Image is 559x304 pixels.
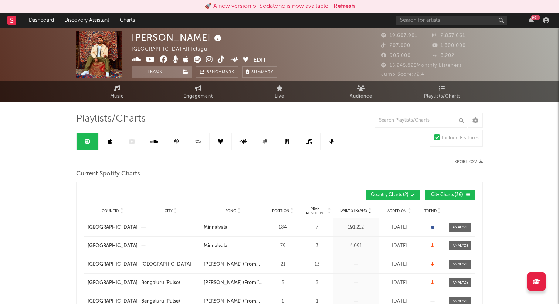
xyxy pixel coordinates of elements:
a: Minnalvala [204,242,262,250]
div: [DATE] [381,279,418,287]
button: Track [132,66,178,78]
div: [PERSON_NAME] [132,31,223,44]
div: 184 [266,224,299,231]
span: 3,202 [432,53,454,58]
span: Daily Streams [340,208,367,214]
button: Edit [253,56,267,65]
div: 4,091 [335,242,377,250]
a: [GEOGRAPHIC_DATA] [88,224,138,231]
a: Engagement [157,81,239,102]
span: City [165,209,173,213]
div: 🚀 A new version of Sodatone is now available. [204,2,330,11]
div: Minnalvala [204,224,227,231]
div: 7 [303,224,331,231]
div: Bengaluru (Pulse) [141,279,180,287]
input: Search for artists [396,16,507,25]
a: Benchmark [196,66,238,78]
div: [DATE] [381,261,418,268]
span: Current Spotify Charts [76,170,140,178]
div: 79 [266,242,299,250]
span: Country Charts ( 2 ) [371,193,409,197]
span: Playlists/Charts [424,92,461,101]
button: Export CSV [452,160,483,164]
a: Dashboard [24,13,59,28]
span: Country [102,209,119,213]
a: Charts [115,13,140,28]
div: [GEOGRAPHIC_DATA] | Telugu [132,45,216,54]
span: Jump Score: 72.4 [381,72,424,77]
button: City Charts(36) [425,190,475,200]
span: 1,300,000 [432,43,466,48]
span: 15,245,825 Monthly Listeners [381,63,462,68]
span: Peak Position [303,206,326,215]
button: Refresh [333,2,355,11]
div: [GEOGRAPHIC_DATA] [141,261,191,268]
div: 21 [266,261,299,268]
span: Trend [424,209,437,213]
span: 19,607,901 [381,33,417,38]
span: 2,837,661 [432,33,465,38]
span: Song [226,209,236,213]
button: Country Charts(2) [366,190,420,200]
button: 99+ [529,17,534,23]
span: Summary [251,70,273,74]
a: Music [76,81,157,102]
button: Summary [242,66,277,78]
span: 207,000 [381,43,410,48]
a: [GEOGRAPHIC_DATA] [88,279,138,287]
a: Discovery Assistant [59,13,115,28]
a: [GEOGRAPHIC_DATA] [141,261,200,268]
a: [PERSON_NAME] (From "[GEOGRAPHIC_DATA]") [204,279,262,287]
div: Minnalvala [204,242,227,250]
div: 13 [303,261,331,268]
a: Live [239,81,320,102]
div: 99 + [531,15,540,20]
span: Added On [387,209,407,213]
div: [DATE] [381,224,418,231]
a: [GEOGRAPHIC_DATA] [88,242,138,250]
a: Minnalvala [204,224,262,231]
span: Playlists/Charts [76,115,146,123]
a: [GEOGRAPHIC_DATA] [88,261,138,268]
span: Benchmark [206,68,234,77]
div: Include Features [442,134,479,143]
span: Engagement [183,92,213,101]
a: Audience [320,81,402,102]
div: 3 [303,242,331,250]
input: Search Playlists/Charts [375,113,467,128]
span: Audience [350,92,372,101]
span: Position [272,209,289,213]
div: 191,212 [335,224,377,231]
span: 905,000 [381,53,411,58]
span: Live [275,92,284,101]
div: [DATE] [381,242,418,250]
div: 5 [266,279,299,287]
a: Playlists/Charts [402,81,483,102]
a: Bengaluru (Pulse) [141,279,200,287]
a: [PERSON_NAME] (From "BRAT") [204,261,262,268]
span: City Charts ( 36 ) [430,193,464,197]
div: 3 [303,279,331,287]
span: Music [110,92,124,101]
